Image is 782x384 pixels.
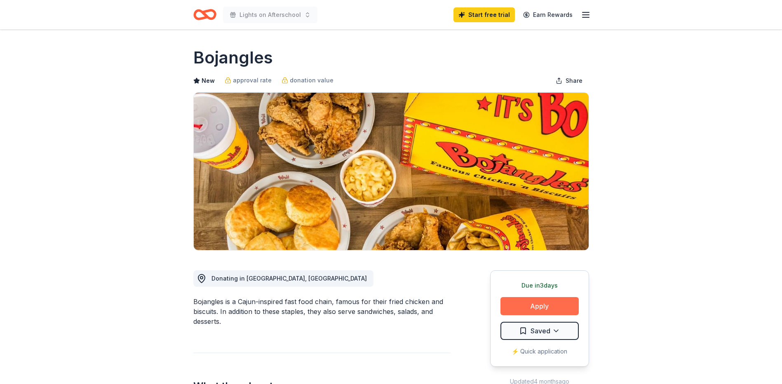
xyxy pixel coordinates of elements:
img: Image for Bojangles [194,93,589,250]
span: Saved [531,325,550,336]
a: Earn Rewards [518,7,578,22]
div: ⚡️ Quick application [500,347,579,356]
a: approval rate [225,75,272,85]
button: Lights on Afterschool [223,7,317,23]
h1: Bojangles [193,46,273,69]
span: Share [566,76,582,86]
span: Donating in [GEOGRAPHIC_DATA], [GEOGRAPHIC_DATA] [211,275,367,282]
a: Start free trial [453,7,515,22]
span: Lights on Afterschool [240,10,301,20]
a: Home [193,5,216,24]
div: Due in 3 days [500,281,579,290]
button: Saved [500,322,579,340]
span: New [202,76,215,86]
span: approval rate [233,75,272,85]
button: Share [549,73,589,89]
a: donation value [282,75,333,85]
div: Bojangles is a Cajun-inspired fast food chain, famous for their fried chicken and biscuits. In ad... [193,297,451,326]
span: donation value [290,75,333,85]
button: Apply [500,297,579,315]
